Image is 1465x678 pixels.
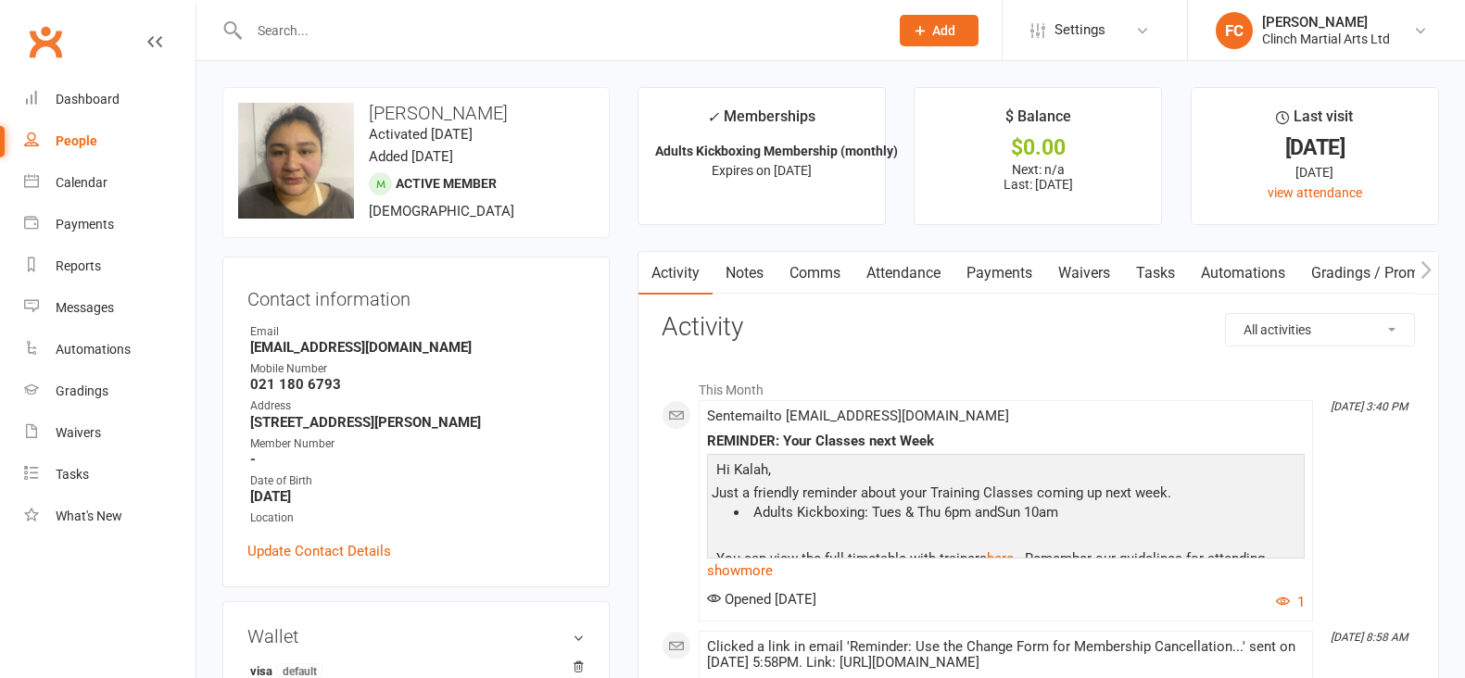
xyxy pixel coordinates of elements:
time: Added [DATE] [369,148,453,165]
div: Gradings [56,383,108,398]
strong: [STREET_ADDRESS][PERSON_NAME] [250,414,585,431]
div: [DATE] [1208,138,1421,157]
div: Location [250,509,585,527]
a: People [24,120,196,162]
strong: [EMAIL_ADDRESS][DOMAIN_NAME] [250,339,585,356]
strong: - [250,451,585,468]
a: What's New [24,496,196,537]
div: Mobile Number [250,360,585,378]
a: Waivers [1045,252,1123,295]
strong: visa [250,663,575,678]
div: Address [250,397,585,415]
div: Messages [56,300,114,315]
a: Notes [713,252,777,295]
a: Payments [954,252,1045,295]
div: [DATE] [1208,162,1421,182]
a: here [987,550,1014,567]
div: $0.00 [931,138,1144,157]
a: Activity [638,252,713,295]
div: $ Balance [1005,105,1071,138]
a: Dashboard [24,79,196,120]
a: Automations [1188,252,1298,295]
a: Attendance [853,252,954,295]
a: Waivers [24,412,196,454]
span: Sun 10am [997,504,1058,521]
span: [DEMOGRAPHIC_DATA] [369,203,514,220]
div: REMINDER: Your Classes next Week [707,433,1305,449]
a: Payments [24,204,196,245]
time: Activated [DATE] [369,126,473,143]
div: Last visit [1276,105,1353,138]
div: Email [250,323,585,341]
div: People [56,133,97,148]
img: image1752559502.png [238,103,354,219]
h3: Wallet [247,626,585,647]
span: Add [932,23,955,38]
a: Update Contact Details [247,540,391,562]
strong: [DATE] [250,488,585,505]
strong: 021 180 6793 [250,376,585,393]
a: Messages [24,287,196,329]
input: Search... [244,18,876,44]
div: FC [1216,12,1253,49]
div: Clicked a link in email 'Reminder: Use the Change Form for Membership Cancellation...' sent on [D... [707,639,1305,671]
span: Expires on [DATE] [712,163,812,178]
div: Automations [56,342,131,357]
span: Opened [DATE] [707,591,816,608]
h3: [PERSON_NAME] [238,103,594,123]
span: , [768,461,771,478]
a: Tasks [24,454,196,496]
i: [DATE] 8:58 AM [1331,631,1408,644]
a: Automations [24,329,196,370]
h3: Activity [662,313,1415,342]
i: ✓ [707,108,719,126]
button: Add [900,15,979,46]
a: Clubworx [22,19,69,65]
a: Calendar [24,162,196,204]
div: Calendar [56,175,107,190]
p: You can view the full timetable with trainers . Remember our guidelines for attending classes. [712,547,1300,596]
h3: Contact information [247,282,585,309]
a: view attendance [1268,185,1362,200]
div: Clinch Martial Arts Ltd [1262,31,1390,47]
a: Tasks [1123,252,1188,295]
a: show more [707,558,1305,584]
p: Next: n/a Last: [DATE] [931,162,1144,192]
span: Settings [1055,9,1105,51]
div: Date of Birth [250,472,585,490]
div: Waivers [56,425,101,440]
div: Dashboard [56,92,120,107]
span: Sent email to [EMAIL_ADDRESS][DOMAIN_NAME] [707,408,1009,424]
span: Active member [396,176,497,191]
p: Adults Kickboxing: Tues & Thu 6pm and [749,501,1300,528]
div: Member Number [250,435,585,453]
button: 1 [1276,591,1305,613]
i: [DATE] 3:40 PM [1331,400,1408,413]
p: Hi Kalah [712,458,1300,485]
div: Memberships [707,105,815,139]
a: Gradings [24,370,196,412]
a: Comms [777,252,853,295]
div: What's New [56,508,122,523]
div: Payments [56,217,114,232]
span: default [277,663,322,678]
a: Reports [24,245,196,287]
div: Tasks [56,467,89,482]
strong: Adults Kickboxing Membership (monthly) [655,144,898,158]
div: [PERSON_NAME] [1262,14,1390,31]
div: Reports [56,258,101,273]
li: This Month [662,370,1415,400]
